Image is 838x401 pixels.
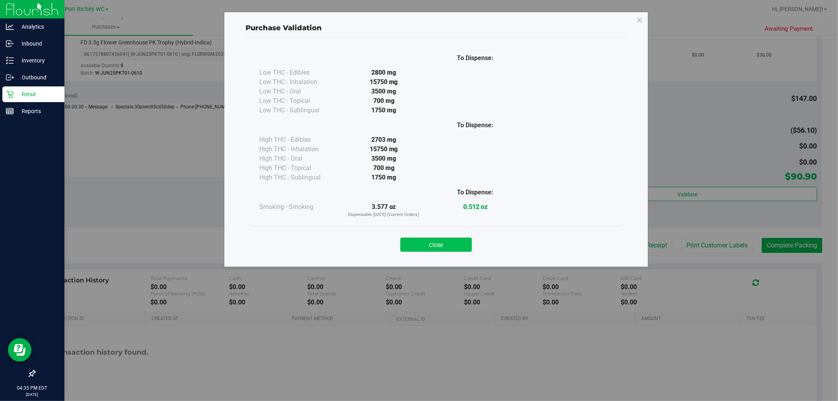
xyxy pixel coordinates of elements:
[338,135,429,145] div: 2703 mg
[338,77,429,87] div: 15750 mg
[14,56,61,65] p: Inventory
[259,135,338,145] div: High THC - Edibles
[6,57,14,64] inline-svg: Inventory
[6,90,14,98] inline-svg: Retail
[259,96,338,106] div: Low THC - Topical
[338,145,429,154] div: 15750 mg
[14,22,61,31] p: Analytics
[14,90,61,99] p: Retail
[429,53,521,63] div: To Dispense:
[8,338,31,362] iframe: Resource center
[6,40,14,48] inline-svg: Inbound
[338,202,429,218] div: 3.577 oz
[429,188,521,197] div: To Dispense:
[338,163,429,173] div: 700 mg
[338,87,429,96] div: 3500 mg
[338,154,429,163] div: 3500 mg
[400,238,472,252] button: Close
[6,107,14,115] inline-svg: Reports
[14,39,61,48] p: Inbound
[338,68,429,77] div: 2800 mg
[6,73,14,81] inline-svg: Outbound
[429,121,521,130] div: To Dispense:
[259,154,338,163] div: High THC - Oral
[259,87,338,96] div: Low THC - Oral
[6,23,14,31] inline-svg: Analytics
[246,24,322,32] span: Purchase Validation
[4,385,61,392] p: 04:35 PM EDT
[259,145,338,154] div: High THC - Inhalation
[259,173,338,182] div: High THC - Sublingual
[14,106,61,116] p: Reports
[338,212,429,218] p: Dispensable [DATE] (Current Orders)
[4,392,61,397] p: [DATE]
[259,77,338,87] div: Low THC - Inhalation
[463,203,488,211] strong: 0.512 oz
[259,163,338,173] div: High THC - Topical
[338,173,429,182] div: 1750 mg
[259,202,338,212] div: Smoking - Smoking
[14,73,61,82] p: Outbound
[259,68,338,77] div: Low THC - Edibles
[338,106,429,115] div: 1750 mg
[338,96,429,106] div: 700 mg
[259,106,338,115] div: Low THC - Sublingual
